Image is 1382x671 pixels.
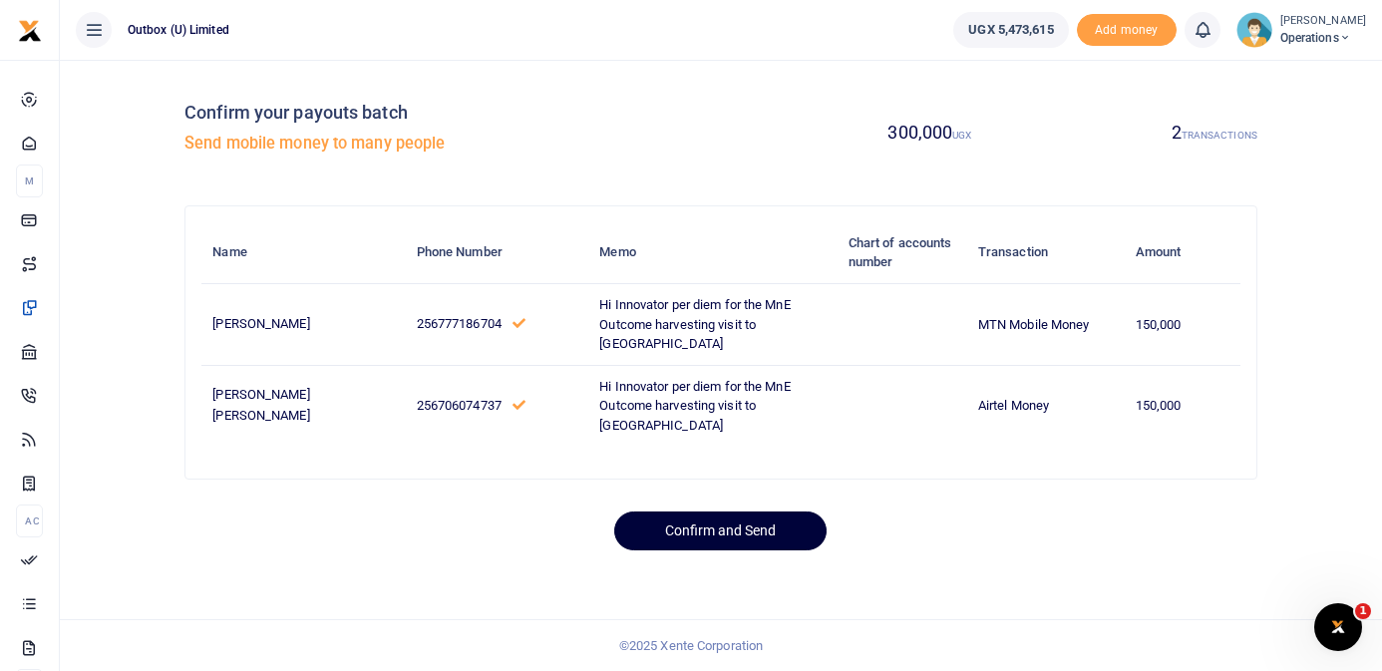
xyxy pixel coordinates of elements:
img: profile-user [1236,12,1272,48]
span: 256706074737 [417,398,502,413]
small: [PERSON_NAME] [1280,13,1366,30]
th: Amount: activate to sort column ascending [1125,222,1240,284]
label: 300,000 [887,119,971,146]
td: 150,000 [1125,283,1240,365]
span: Add money [1077,14,1177,47]
span: 1 [1355,603,1371,619]
li: Ac [16,504,43,537]
th: Phone Number: activate to sort column ascending [406,222,589,284]
span: UGX 5,473,615 [968,20,1053,40]
a: This number has been validated [513,316,525,331]
span: 256777186704 [417,316,502,331]
a: Add money [1077,21,1177,36]
a: logo-small logo-large logo-large [18,22,42,37]
button: Confirm and Send [614,511,827,550]
a: profile-user [PERSON_NAME] Operations [1236,12,1366,48]
img: logo-small [18,19,42,43]
span: Outbox (U) Limited [120,21,237,39]
span: [PERSON_NAME] [212,316,309,331]
span: Operations [1280,29,1366,47]
li: Toup your wallet [1077,14,1177,47]
a: UGX 5,473,615 [953,12,1068,48]
h5: Send mobile money to many people [184,134,713,154]
th: Chart of accounts number: activate to sort column ascending [838,222,967,284]
iframe: Intercom live chat [1314,603,1362,651]
td: Hi Innovator per diem for the MnE Outcome harvesting visit to [GEOGRAPHIC_DATA] [588,283,837,365]
a: This number has been validated [513,398,525,413]
td: 150,000 [1125,365,1240,446]
td: Hi Innovator per diem for the MnE Outcome harvesting visit to [GEOGRAPHIC_DATA] [588,365,837,446]
label: 2 [1172,119,1257,146]
span: [PERSON_NAME] [PERSON_NAME] [212,387,309,423]
small: TRANSACTIONS [1182,130,1257,141]
small: UGX [952,130,971,141]
th: Transaction: activate to sort column ascending [967,222,1125,284]
td: Airtel Money [967,365,1125,446]
li: Wallet ballance [945,12,1076,48]
h4: Confirm your payouts batch [184,102,713,124]
th: Name: activate to sort column descending [201,222,405,284]
th: Memo: activate to sort column ascending [588,222,837,284]
li: M [16,165,43,197]
td: MTN Mobile Money [967,283,1125,365]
